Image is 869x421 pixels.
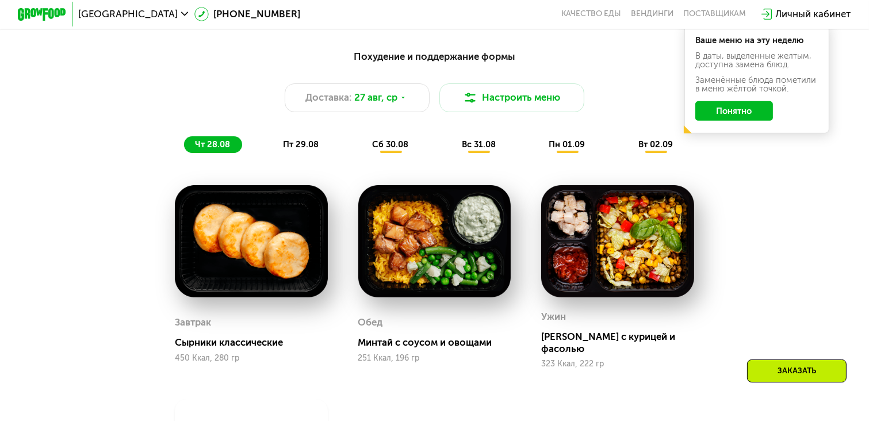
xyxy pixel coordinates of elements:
div: Личный кабинет [776,7,851,21]
div: Минтай с соусом и овощами [358,336,521,349]
div: Сырники классические [175,336,338,349]
span: чт 28.08 [195,139,230,150]
span: вс 31.08 [462,139,496,150]
a: Качество еды [562,9,622,19]
div: 323 Ккал, 222 гр [541,359,694,369]
div: Завтрак [175,313,211,331]
button: Настроить меню [439,83,584,112]
a: [PHONE_NUMBER] [194,7,301,21]
a: Вендинги [631,9,673,19]
div: поставщикам [683,9,746,19]
div: 251 Ккал, 196 гр [358,354,511,363]
span: сб 30.08 [372,139,408,150]
span: пн 01.09 [549,139,585,150]
span: Доставка: [305,90,351,105]
div: Ваше меню на эту неделю [695,36,818,45]
div: В даты, выделенные желтым, доступна замена блюд. [695,52,818,68]
span: вт 02.09 [638,139,673,150]
div: 450 Ккал, 280 гр [175,354,328,363]
div: Ужин [541,308,566,326]
span: пт 29.08 [284,139,319,150]
div: Заказать [747,359,847,382]
div: Похудение и поддержание формы [77,49,791,64]
span: 27 авг, ср [354,90,397,105]
div: [PERSON_NAME] с курицей и фасолью [541,331,704,355]
div: Заменённые блюда пометили в меню жёлтой точкой. [695,76,818,93]
span: [GEOGRAPHIC_DATA] [78,9,178,19]
button: Понятно [695,101,773,121]
div: Обед [358,313,383,331]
